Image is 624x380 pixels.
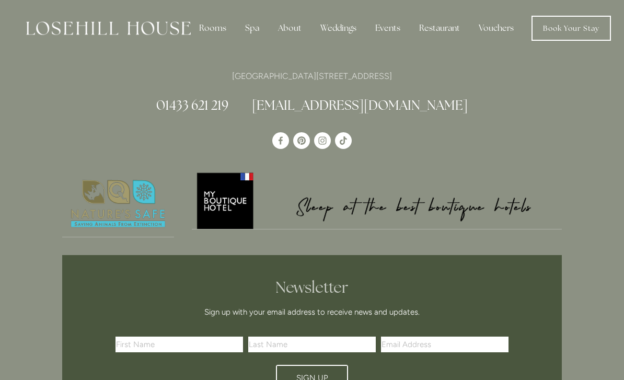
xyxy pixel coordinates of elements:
[191,18,235,39] div: Rooms
[252,97,468,113] a: [EMAIL_ADDRESS][DOMAIN_NAME]
[335,132,352,149] a: TikTok
[293,132,310,149] a: Pinterest
[62,69,562,83] p: [GEOGRAPHIC_DATA][STREET_ADDRESS]
[270,18,310,39] div: About
[312,18,365,39] div: Weddings
[26,21,191,35] img: Losehill House
[115,337,243,352] input: First Name
[272,132,289,149] a: Losehill House Hotel & Spa
[192,171,562,229] img: My Boutique Hotel - Logo
[119,278,505,297] h2: Newsletter
[381,337,509,352] input: Email Address
[156,97,228,113] a: 01433 621 219
[531,16,611,41] a: Book Your Stay
[62,171,174,237] img: Nature's Safe - Logo
[119,306,505,318] p: Sign up with your email address to receive news and updates.
[237,18,268,39] div: Spa
[411,18,468,39] div: Restaurant
[367,18,409,39] div: Events
[248,337,376,352] input: Last Name
[314,132,331,149] a: Instagram
[470,18,522,39] a: Vouchers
